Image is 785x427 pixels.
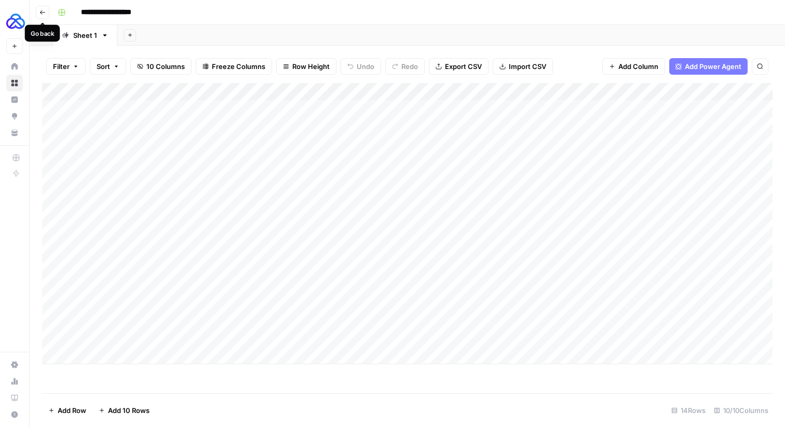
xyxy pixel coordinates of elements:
a: Learning Hub [6,390,23,406]
button: Add Row [42,402,92,419]
button: Row Height [276,58,336,75]
button: Filter [46,58,86,75]
button: Redo [385,58,425,75]
span: Sort [97,61,110,72]
span: Add Power Agent [685,61,741,72]
span: Export CSV [445,61,482,72]
a: Home [6,58,23,75]
button: 10 Columns [130,58,192,75]
a: Settings [6,356,23,373]
span: 10 Columns [146,61,185,72]
span: Filter [53,61,70,72]
button: Sort [90,58,126,75]
span: Import CSV [509,61,546,72]
button: Export CSV [429,58,489,75]
a: Usage [6,373,23,390]
button: Add 10 Rows [92,402,156,419]
a: Your Data [6,125,23,141]
span: Undo [357,61,374,72]
button: Add Column [602,58,665,75]
div: Sheet 1 [73,30,97,40]
button: Undo [341,58,381,75]
a: Sheet 1 [53,25,117,46]
img: AUQ Logo [6,12,25,31]
button: Freeze Columns [196,58,272,75]
button: Workspace: AUQ [6,8,23,34]
span: Redo [401,61,418,72]
span: Add Column [618,61,658,72]
span: Row Height [292,61,330,72]
span: Add Row [58,405,86,416]
a: Browse [6,75,23,91]
div: 10/10 Columns [710,402,773,419]
div: 14 Rows [667,402,710,419]
span: Add 10 Rows [108,405,150,416]
a: Insights [6,91,23,108]
span: Freeze Columns [212,61,265,72]
a: Opportunities [6,108,23,125]
button: Add Power Agent [669,58,748,75]
div: Go back [31,29,55,38]
button: Import CSV [493,58,553,75]
button: Help + Support [6,406,23,423]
